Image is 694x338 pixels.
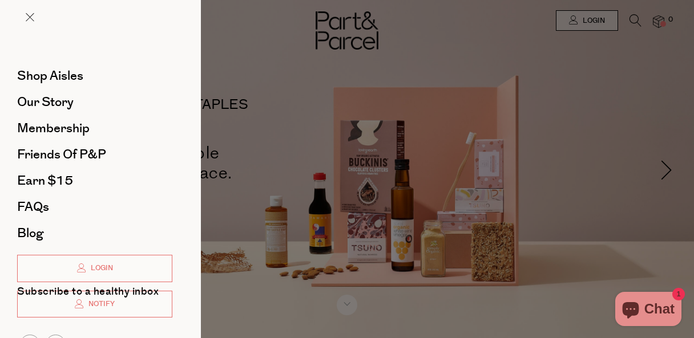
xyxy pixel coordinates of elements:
[17,198,49,216] span: FAQs
[17,122,172,135] a: Membership
[17,67,83,85] span: Shop Aisles
[17,70,172,82] a: Shop Aisles
[17,201,172,213] a: FAQs
[17,96,172,108] a: Our Story
[17,287,159,301] label: Subscribe to a healthy inbox
[17,255,172,282] a: Login
[17,224,43,242] span: Blog
[17,172,73,190] span: Earn $15
[17,119,90,137] span: Membership
[17,93,74,111] span: Our Story
[17,145,106,164] span: Friends of P&P
[88,263,113,273] span: Login
[17,148,172,161] a: Friends of P&P
[612,292,685,329] inbox-online-store-chat: Shopify online store chat
[17,227,172,239] a: Blog
[17,174,172,187] a: Earn $15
